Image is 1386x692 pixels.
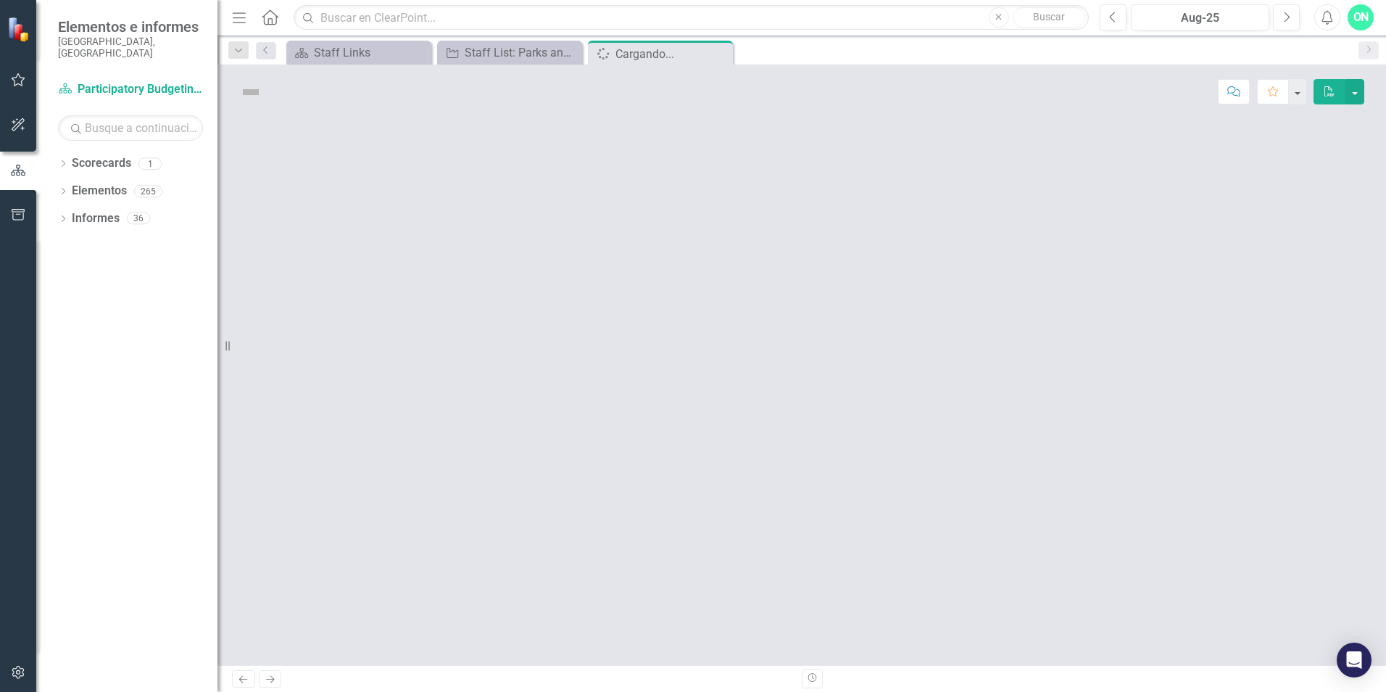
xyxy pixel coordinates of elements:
small: [GEOGRAPHIC_DATA], [GEOGRAPHIC_DATA] [58,36,203,59]
div: 1 [138,157,162,170]
a: Scorecards [72,155,131,172]
a: Staff Links [290,44,428,62]
a: Elementos [72,183,127,199]
button: Buscar [1013,7,1085,28]
button: ON [1348,4,1374,30]
img: ClearPoint Strategy [7,15,33,42]
div: 36 [127,213,150,225]
span: Elementos e informes [58,18,203,36]
a: Participatory Budgeting Scoring [58,81,203,98]
div: 265 [134,185,162,197]
img: No Definido [239,81,262,104]
div: Staff Links [314,44,428,62]
div: Open Intercom Messenger [1337,643,1372,677]
div: Aug-25 [1136,9,1264,27]
span: Buscar [1033,11,1065,22]
div: Cargando... [615,45,729,63]
a: Informes [72,210,120,227]
button: Aug-25 [1131,4,1269,30]
input: Buscar en ClearPoint... [294,5,1089,30]
div: Staff List: Parks and Recreation (Spanish) [465,44,578,62]
input: Busque a continuación... [58,115,203,141]
a: Staff List: Parks and Recreation (Spanish) [441,44,578,62]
